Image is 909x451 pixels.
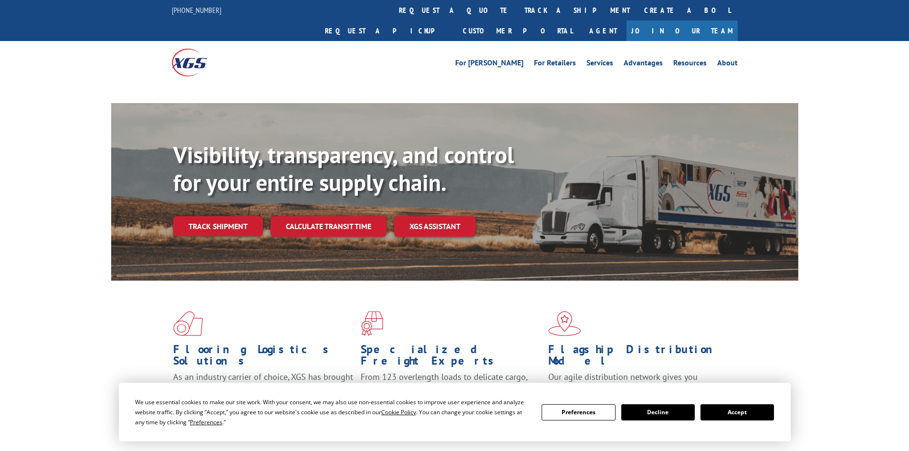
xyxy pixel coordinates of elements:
a: About [717,59,738,70]
a: Agent [580,21,627,41]
a: Calculate transit time [271,216,387,237]
h1: Specialized Freight Experts [361,344,541,371]
img: xgs-icon-total-supply-chain-intelligence-red [173,311,203,336]
h1: Flagship Distribution Model [548,344,729,371]
a: Resources [673,59,707,70]
span: As an industry carrier of choice, XGS has brought innovation and dedication to flooring logistics... [173,371,353,405]
a: For Retailers [534,59,576,70]
img: xgs-icon-focused-on-flooring-red [361,311,383,336]
span: Cookie Policy [381,408,416,416]
a: XGS ASSISTANT [394,216,476,237]
a: Request a pickup [318,21,456,41]
a: Track shipment [173,216,263,236]
h1: Flooring Logistics Solutions [173,344,354,371]
span: Our agile distribution network gives you nationwide inventory management on demand. [548,371,724,394]
a: Services [586,59,613,70]
a: [PHONE_NUMBER] [172,5,221,15]
button: Accept [700,404,774,420]
div: We use essential cookies to make our site work. With your consent, we may also use non-essential ... [135,397,530,427]
a: For [PERSON_NAME] [455,59,523,70]
a: Advantages [624,59,663,70]
button: Decline [621,404,695,420]
a: Join Our Team [627,21,738,41]
button: Preferences [542,404,615,420]
a: Customer Portal [456,21,580,41]
span: Preferences [190,418,222,426]
b: Visibility, transparency, and control for your entire supply chain. [173,140,514,197]
div: Cookie Consent Prompt [119,383,791,441]
img: xgs-icon-flagship-distribution-model-red [548,311,581,336]
p: From 123 overlength loads to delicate cargo, our experienced staff knows the best way to move you... [361,371,541,414]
